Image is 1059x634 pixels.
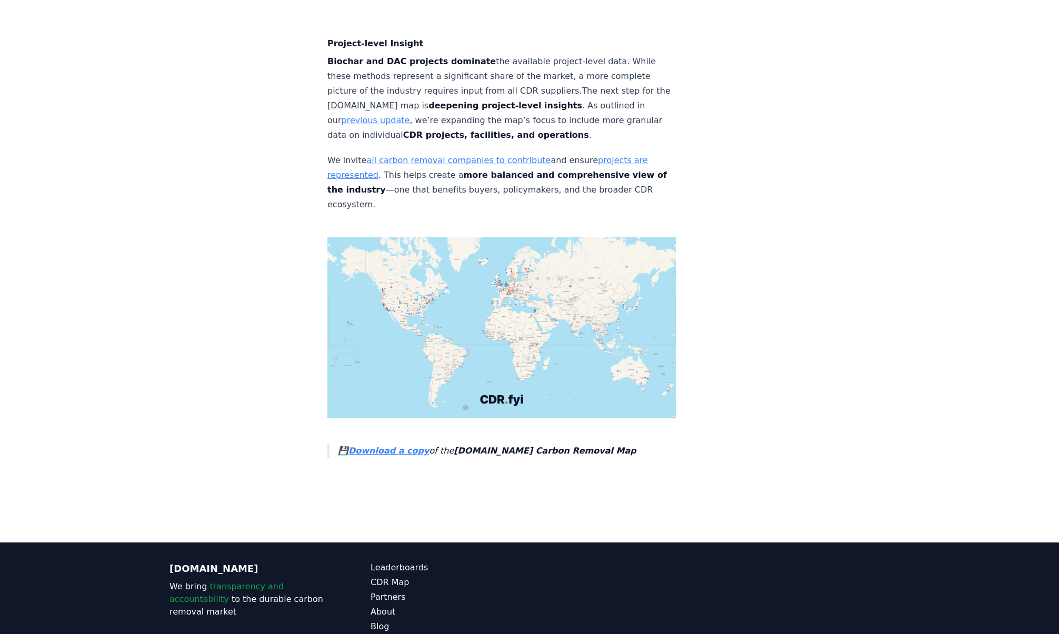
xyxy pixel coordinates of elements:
p: We invite and ensure . This helps create a —one that benefits buyers, policymakers, and the broad... [327,153,676,212]
em: of the [348,446,636,456]
a: About [371,606,529,618]
strong: Biochar and DAC projects dominate [327,56,496,66]
a: CDR Map [371,576,529,589]
img: blog post image [327,237,676,418]
p: [DOMAIN_NAME] [169,561,328,576]
a: previous update [342,115,410,125]
blockquote: 💾 [327,444,676,458]
a: Partners [371,591,529,603]
span: transparency and accountability [169,581,284,604]
a: Blog [371,620,529,633]
strong: deepening project-level insights [428,100,582,110]
strong: [DOMAIN_NAME] Carbon Removal Map [454,446,636,456]
p: We bring to the durable carbon removal market [169,580,328,618]
strong: CDR projects, facilities, and operations [403,130,589,140]
a: Leaderboards [371,561,529,574]
p: the available project-level data. While these methods represent a significant share of the market... [327,54,676,143]
a: Download a copy [348,446,429,456]
h4: Project-level Insight [327,37,676,50]
a: projects are represented [327,155,648,180]
strong: more balanced and comprehensive view of the industry [327,170,667,195]
a: all carbon removal companies to contribute [366,155,551,165]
